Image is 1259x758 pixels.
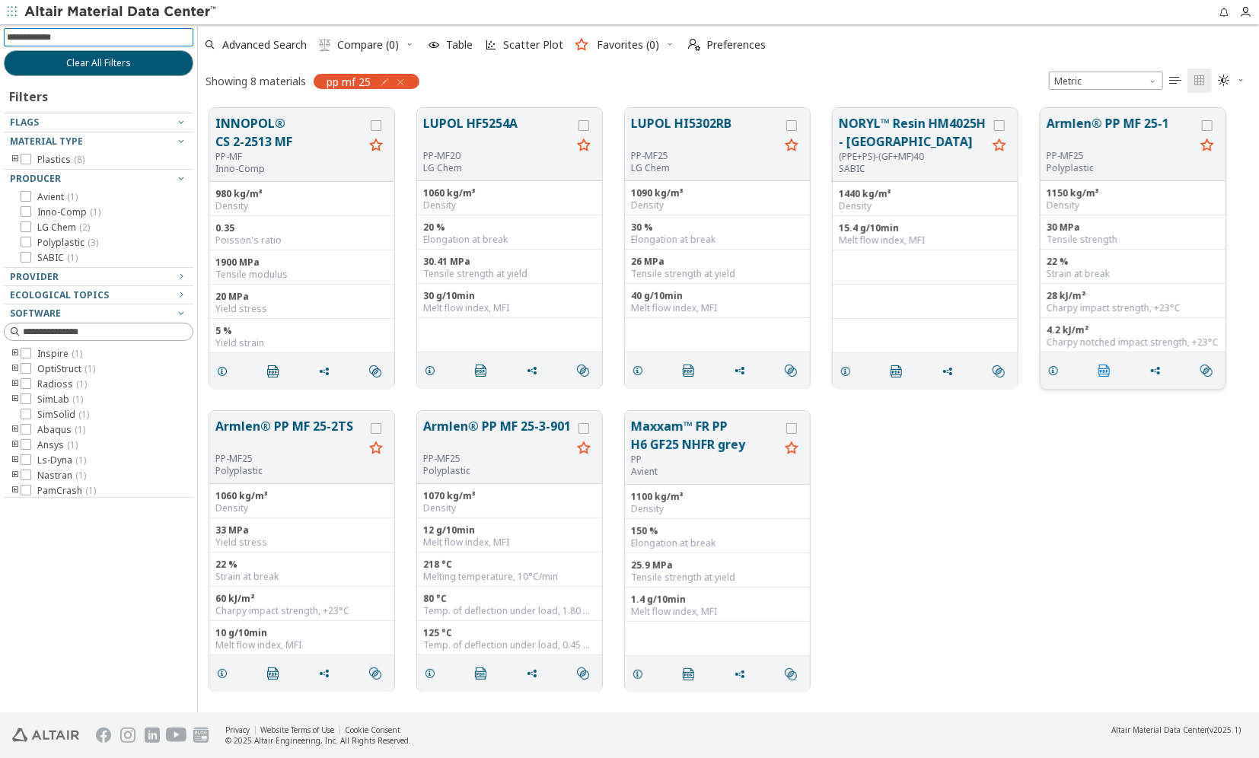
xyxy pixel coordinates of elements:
span: Ecological Topics [10,288,109,301]
i: toogle group [10,485,21,497]
span: Advanced Search [222,40,307,50]
button: Similar search [1194,355,1226,386]
div: Density [423,502,596,514]
div: Density [1047,199,1219,212]
button: Provider [4,268,193,286]
i:  [319,39,331,51]
div: Temp. of deflection under load, 1.80 MPa [423,605,596,617]
button: PDF Download [676,355,708,386]
div: 22 % [215,559,388,571]
button: Share [727,659,759,690]
button: PDF Download [260,356,292,387]
button: Similar search [778,659,810,690]
span: PamCrash [37,485,96,497]
button: PDF Download [1092,355,1124,386]
i: toogle group [10,154,21,166]
button: Software [4,304,193,323]
div: Melt flow index, MFI [423,537,596,549]
div: Showing 8 materials [206,74,306,88]
button: Favorite [364,134,388,158]
div: 1090 kg/m³ [631,187,804,199]
span: ( 1 ) [75,469,86,482]
span: SimLab [37,393,83,406]
i:  [369,365,381,377]
i: toogle group [10,348,21,360]
button: PDF Download [468,355,500,386]
div: 125 °C [423,627,596,639]
span: Flags [10,116,39,129]
button: Material Type [4,132,193,151]
span: SABIC [37,252,78,264]
span: Favorites (0) [597,40,659,50]
div: 5 % [215,325,388,337]
span: Clear All Filters [66,57,131,69]
button: INNOPOL® CS 2-2513 MF [215,114,364,151]
i:  [891,365,903,377]
button: Armlen® PP MF 25-2TS [215,417,364,453]
button: Theme [1212,68,1251,93]
button: Tile View [1187,68,1212,93]
div: Unit System [1049,72,1163,90]
button: Favorite [572,134,596,158]
div: Elongation at break [631,537,804,549]
button: NORYL™ Resin HM4025H - [GEOGRAPHIC_DATA] [839,114,987,151]
div: 1070 kg/m³ [423,490,596,502]
i:  [683,668,695,680]
i: toogle group [10,363,21,375]
div: Melt flow index, MFI [839,234,1012,247]
div: Elongation at break [423,234,596,246]
span: Altair Material Data Center [1111,725,1207,735]
span: Ls-Dyna [37,454,86,467]
span: Nastran [37,470,86,482]
span: ( 1 ) [67,438,78,451]
img: Altair Material Data Center [24,5,218,20]
button: Share [1143,355,1175,386]
button: Details [417,355,449,386]
div: 1100 kg/m³ [631,491,804,503]
div: 25.9 MPa [631,559,804,572]
div: Melt flow index, MFI [215,639,388,651]
div: Tensile strength at yield [631,572,804,584]
span: ( 1 ) [78,408,89,421]
span: Radioss [37,378,87,390]
span: Producer [10,172,61,185]
div: PP-MF25 [423,453,572,465]
button: Details [417,658,449,689]
span: LG Chem [37,221,90,234]
i:  [785,365,797,377]
button: Similar search [778,355,810,386]
div: PP-MF25 [215,453,364,465]
button: Details [833,356,865,387]
i:  [577,365,589,377]
div: 26 MPa [631,256,804,268]
div: PP-MF [215,151,364,163]
div: PP [631,454,779,466]
span: ( 1 ) [84,362,95,375]
div: Melt flow index, MFI [423,302,596,314]
div: 1.4 g/10min [631,594,804,606]
span: OptiStruct [37,363,95,375]
i: toogle group [10,439,21,451]
button: Table View [1163,68,1187,93]
div: Yield stress [215,537,388,549]
button: Similar search [570,658,602,689]
div: 1900 MPa [215,256,388,269]
div: © 2025 Altair Engineering, Inc. All Rights Reserved. [225,735,411,746]
div: Density [215,200,388,212]
div: 10 g/10min [215,627,388,639]
div: (v2025.1) [1111,725,1241,735]
div: Yield strain [215,337,388,349]
div: Charpy impact strength, +23°C [1047,302,1219,314]
button: PDF Download [884,356,916,387]
div: PP-MF20 [423,150,572,162]
div: 12 g/10min [423,524,596,537]
span: Compare (0) [337,40,399,50]
button: Similar search [362,658,394,689]
div: Poisson's ratio [215,234,388,247]
span: Software [10,307,61,320]
img: Altair Engineering [12,728,79,742]
button: Clear All Filters [4,50,193,76]
span: ( 1 ) [72,393,83,406]
p: SABIC [839,163,987,175]
div: Strain at break [1047,268,1219,280]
